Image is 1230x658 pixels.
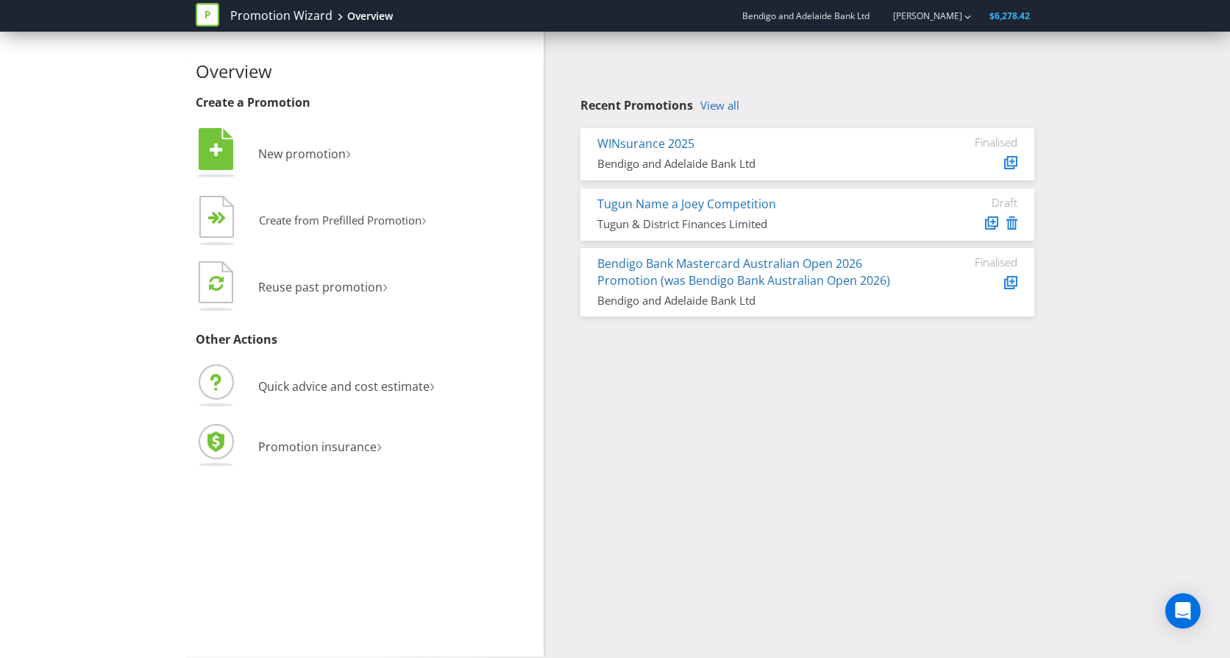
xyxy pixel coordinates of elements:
div: Finalised [929,255,1017,269]
a: [PERSON_NAME] [878,10,962,22]
div: Bendigo and Adelaide Bank Ltd [597,293,907,308]
h3: Create a Promotion [196,96,533,110]
h2: Overview [196,62,533,81]
tspan:  [217,211,227,225]
div: Open Intercom Messenger [1165,593,1201,629]
span: › [377,433,382,457]
span: Recent Promotions [580,97,693,113]
span: $6,278.42 [989,10,1030,22]
div: Bendigo and Adelaide Bank Ltd [597,156,907,171]
span: › [346,140,351,164]
span: Quick advice and cost estimate [258,378,430,395]
tspan:  [210,142,223,158]
span: Reuse past promotion [258,279,383,295]
span: Bendigo and Adelaide Bank Ltd [742,10,870,22]
span: › [430,372,435,397]
a: Tugun Name a Joey Competition [597,196,776,212]
span: New promotion [258,146,346,162]
a: View all [700,99,739,112]
div: Draft [929,196,1017,209]
span: Create from Prefilled Promotion [259,213,422,227]
a: WINsurance 2025 [597,135,694,152]
span: Promotion insurance [258,439,377,455]
a: Promotion Wizard [230,7,333,24]
a: Promotion insurance› [196,439,382,455]
div: Tugun & District Finances Limited [597,216,907,232]
button: Create from Prefilled Promotion› [196,192,427,251]
span: › [383,273,388,297]
h3: Other Actions [196,333,533,347]
tspan:  [209,275,224,291]
a: Bendigo Bank Mastercard Australian Open 2026 Promotion (was Bendigo Bank Australian Open 2026) [597,255,890,289]
div: Finalised [929,135,1017,149]
span: › [422,208,427,230]
div: Overview [347,9,393,24]
a: Quick advice and cost estimate› [196,378,435,395]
